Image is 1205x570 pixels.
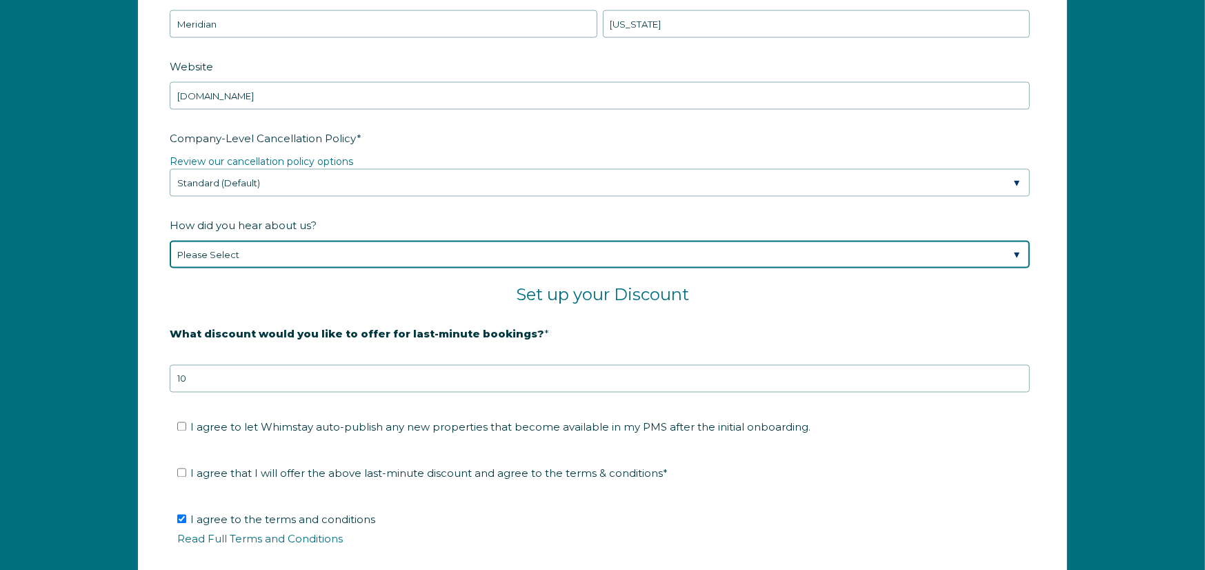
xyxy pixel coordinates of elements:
input: I agree to the terms and conditionsRead Full Terms and Conditions* [177,515,186,524]
span: I agree to let Whimstay auto-publish any new properties that become available in my PMS after the... [190,421,810,434]
input: I agree that I will offer the above last-minute discount and agree to the terms & conditions* [177,469,186,478]
span: How did you hear about us? [170,215,317,236]
span: I agree that I will offer the above last-minute discount and agree to the terms & conditions [190,467,668,480]
a: Review our cancellation policy options [170,155,353,168]
strong: What discount would you like to offer for last-minute bookings? [170,328,544,341]
input: I agree to let Whimstay auto-publish any new properties that become available in my PMS after the... [177,422,186,431]
span: Set up your Discount [516,285,689,305]
span: Website [170,56,213,77]
a: Read Full Terms and Conditions [177,533,343,546]
strong: 20% is recommended, minimum of 10% [170,351,386,364]
span: Company-Level Cancellation Policy [170,128,357,149]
